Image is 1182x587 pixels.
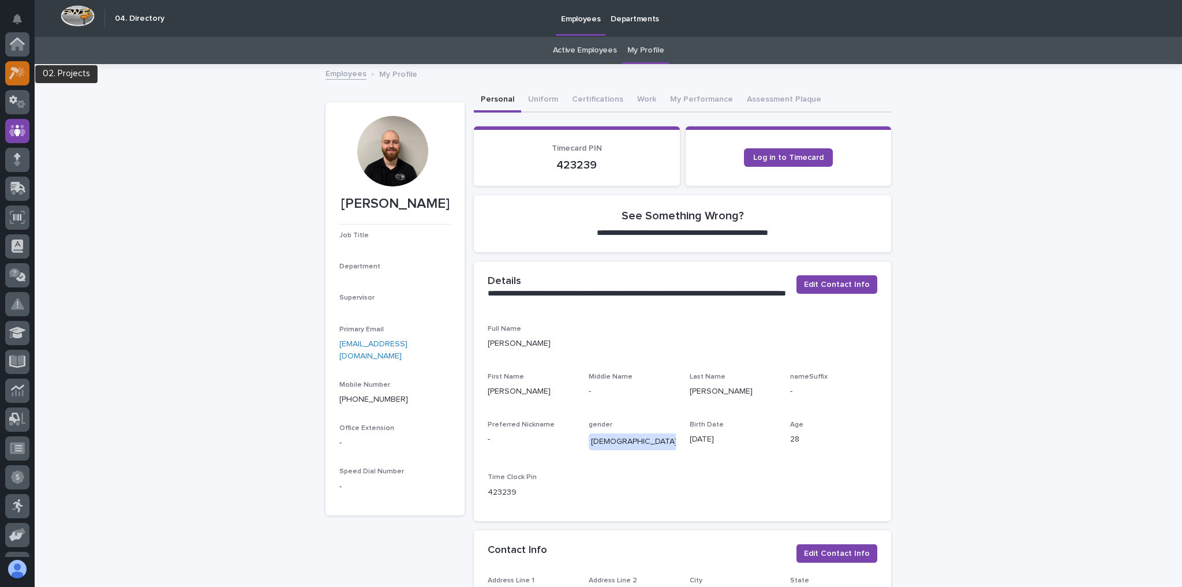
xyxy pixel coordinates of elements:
[796,544,877,563] button: Edit Contact Info
[565,88,630,113] button: Certifications
[61,5,95,27] img: Workspace Logo
[553,37,617,64] a: Active Employees
[339,437,451,449] p: -
[622,209,744,223] h2: See Something Wrong?
[488,544,547,557] h2: Contact Info
[339,263,380,270] span: Department
[115,14,164,24] h2: 04. Directory
[790,386,877,398] p: -
[488,158,666,172] p: 423239
[326,66,366,80] a: Employees
[339,481,451,493] p: -
[521,88,565,113] button: Uniform
[630,88,663,113] button: Work
[488,487,575,499] p: 423239
[690,421,724,428] span: Birth Date
[5,557,29,581] button: users-avatar
[589,386,676,398] p: -
[488,474,537,481] span: Time Clock Pin
[740,88,828,113] button: Assessment Plaque
[627,37,664,64] a: My Profile
[589,577,637,584] span: Address Line 2
[488,326,521,332] span: Full Name
[804,548,870,559] span: Edit Contact Info
[589,421,612,428] span: gender
[488,373,524,380] span: First Name
[663,88,740,113] button: My Performance
[690,386,777,398] p: [PERSON_NAME]
[552,144,602,152] span: Timecard PIN
[379,67,417,80] p: My Profile
[488,386,575,398] p: [PERSON_NAME]
[339,382,390,388] span: Mobile Number
[790,373,828,380] span: nameSuffix
[339,232,369,239] span: Job Title
[339,468,404,475] span: Speed Dial Number
[474,88,521,113] button: Personal
[488,338,877,350] p: [PERSON_NAME]
[339,395,408,403] a: [PHONE_NUMBER]
[339,196,451,212] p: [PERSON_NAME]
[804,279,870,290] span: Edit Contact Info
[589,433,679,450] div: [DEMOGRAPHIC_DATA]
[5,7,29,31] button: Notifications
[690,577,702,584] span: City
[488,275,521,288] h2: Details
[690,433,777,446] p: [DATE]
[790,433,877,446] p: 28
[790,421,803,428] span: Age
[488,433,575,446] p: -
[339,425,394,432] span: Office Extension
[488,577,534,584] span: Address Line 1
[796,275,877,294] button: Edit Contact Info
[339,294,375,301] span: Supervisor
[14,14,29,32] div: Notifications
[339,326,384,333] span: Primary Email
[488,421,555,428] span: Preferred Nickname
[744,148,833,167] a: Log in to Timecard
[690,373,725,380] span: Last Name
[589,373,633,380] span: Middle Name
[753,154,824,162] span: Log in to Timecard
[339,340,407,360] a: [EMAIL_ADDRESS][DOMAIN_NAME]
[790,577,809,584] span: State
